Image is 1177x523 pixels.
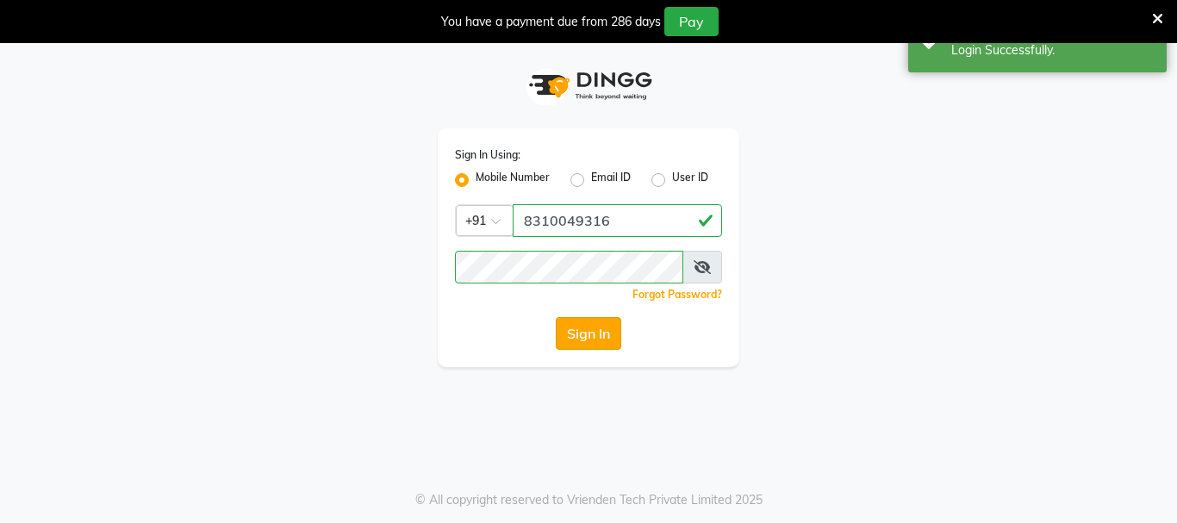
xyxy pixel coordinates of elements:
[591,170,631,190] label: Email ID
[520,60,657,111] img: logo1.svg
[664,7,719,36] button: Pay
[513,204,722,237] input: Username
[476,170,550,190] label: Mobile Number
[951,41,1154,59] div: Login Successfully.
[441,13,661,31] div: You have a payment due from 286 days
[632,288,722,301] a: Forgot Password?
[455,251,683,283] input: Username
[672,170,708,190] label: User ID
[455,147,520,163] label: Sign In Using:
[556,317,621,350] button: Sign In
